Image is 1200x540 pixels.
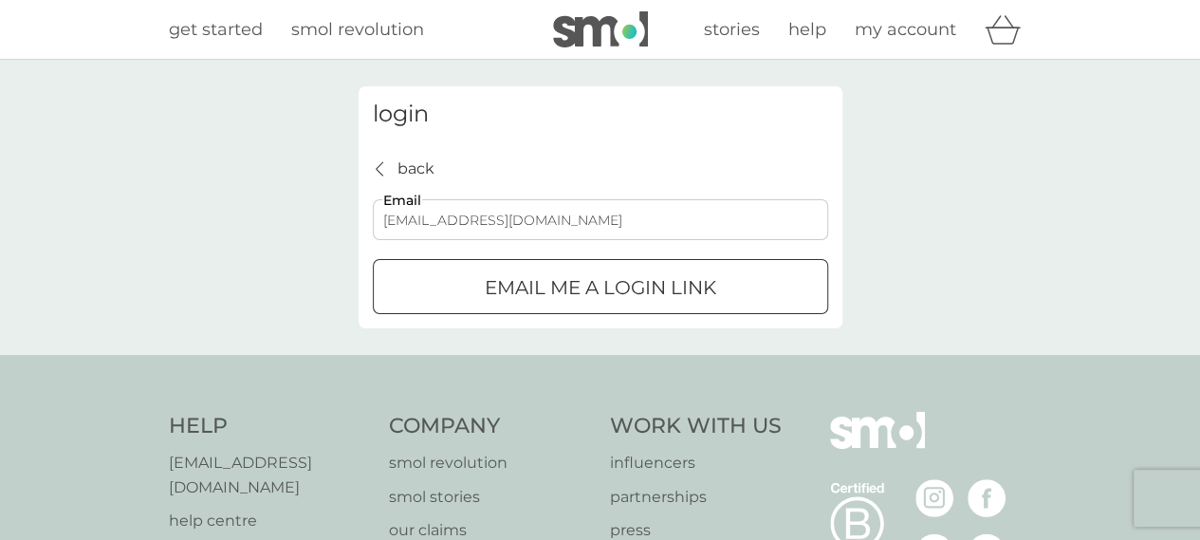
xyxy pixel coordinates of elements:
a: smol stories [389,485,591,510]
a: my account [855,16,956,44]
h3: login [373,101,828,128]
a: get started [169,16,263,44]
a: help centre [169,509,371,533]
h4: Company [389,412,591,441]
button: Email me a login link [373,259,828,314]
span: get started [169,19,263,40]
a: influencers [610,451,782,475]
a: [EMAIL_ADDRESS][DOMAIN_NAME] [169,451,371,499]
h4: Help [169,412,371,441]
img: visit the smol Instagram page [915,479,953,517]
span: stories [704,19,760,40]
span: smol revolution [291,19,424,40]
a: stories [704,16,760,44]
img: smol [553,11,648,47]
div: basket [985,10,1032,48]
a: smol revolution [389,451,591,475]
img: smol [830,412,925,476]
p: Email me a login link [485,272,716,303]
span: help [788,19,826,40]
span: my account [855,19,956,40]
a: smol revolution [291,16,424,44]
a: partnerships [610,485,782,510]
a: help [788,16,826,44]
img: visit the smol Facebook page [968,479,1006,517]
p: back [397,157,434,181]
h4: Work With Us [610,412,782,441]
